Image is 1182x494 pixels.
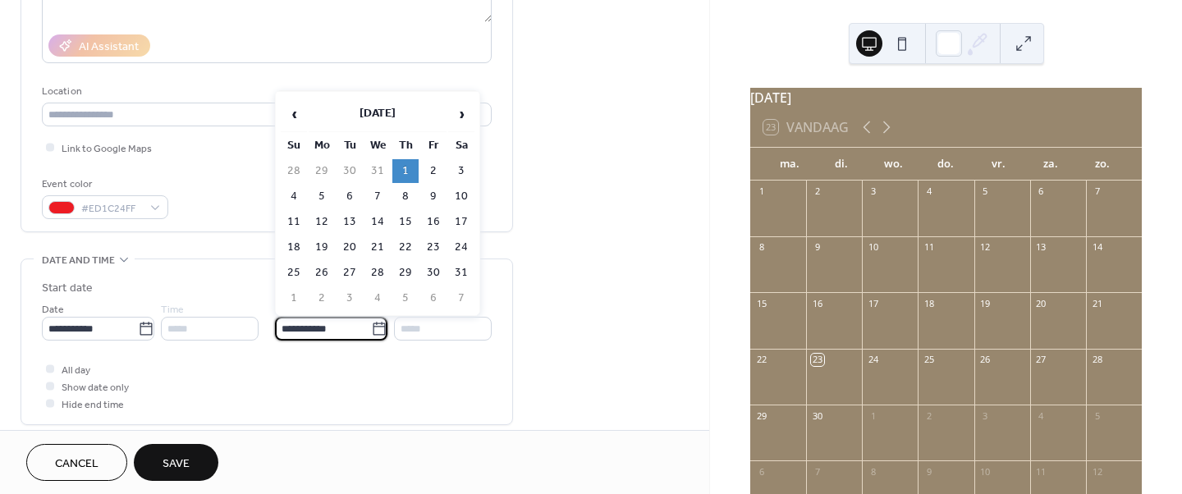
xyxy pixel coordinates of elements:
[42,301,64,318] span: Date
[979,465,992,478] div: 10
[42,176,165,193] div: Event color
[448,236,474,259] td: 24
[755,185,767,198] div: 1
[420,210,447,234] td: 16
[923,354,935,366] div: 25
[281,185,307,208] td: 4
[364,236,391,259] td: 21
[816,148,868,181] div: di.
[134,444,218,481] button: Save
[364,286,391,310] td: 4
[392,134,419,158] th: Th
[449,98,474,130] span: ›
[337,210,363,234] td: 13
[281,134,307,158] th: Su
[420,236,447,259] td: 23
[420,134,447,158] th: Fr
[755,465,767,478] div: 6
[309,286,335,310] td: 2
[867,185,879,198] div: 3
[448,210,474,234] td: 17
[1035,185,1047,198] div: 6
[392,185,419,208] td: 8
[62,396,124,414] span: Hide end time
[867,297,879,309] div: 17
[811,465,823,478] div: 7
[309,261,335,285] td: 26
[1091,409,1103,422] div: 5
[811,241,823,254] div: 9
[1035,297,1047,309] div: 20
[1035,241,1047,254] div: 13
[420,261,447,285] td: 30
[763,148,816,181] div: ma.
[62,379,129,396] span: Show date only
[923,465,935,478] div: 9
[1091,465,1103,478] div: 12
[1035,465,1047,478] div: 11
[281,286,307,310] td: 1
[867,354,879,366] div: 24
[337,134,363,158] th: Tu
[26,444,127,481] button: Cancel
[163,455,190,473] span: Save
[1035,409,1047,422] div: 4
[309,210,335,234] td: 12
[392,286,419,310] td: 5
[309,236,335,259] td: 19
[81,200,142,217] span: #ED1C24FF
[392,236,419,259] td: 22
[750,88,1142,107] div: [DATE]
[309,159,335,183] td: 29
[337,286,363,310] td: 3
[55,455,98,473] span: Cancel
[811,409,823,422] div: 30
[1091,297,1103,309] div: 21
[337,159,363,183] td: 30
[755,297,767,309] div: 15
[394,301,417,318] span: Time
[42,280,93,297] div: Start date
[281,236,307,259] td: 18
[979,409,992,422] div: 3
[923,297,935,309] div: 18
[392,159,419,183] td: 1
[811,297,823,309] div: 16
[364,261,391,285] td: 28
[448,159,474,183] td: 3
[1024,148,1077,181] div: za.
[811,354,823,366] div: 23
[309,185,335,208] td: 5
[364,210,391,234] td: 14
[811,185,823,198] div: 2
[448,185,474,208] td: 10
[979,297,992,309] div: 19
[282,98,306,130] span: ‹
[337,236,363,259] td: 20
[281,210,307,234] td: 11
[309,97,447,132] th: [DATE]
[1091,241,1103,254] div: 14
[448,286,474,310] td: 7
[1076,148,1129,181] div: zo.
[337,261,363,285] td: 27
[867,241,879,254] div: 10
[448,134,474,158] th: Sa
[1091,354,1103,366] div: 28
[161,301,184,318] span: Time
[972,148,1024,181] div: vr.
[448,261,474,285] td: 31
[364,134,391,158] th: We
[420,286,447,310] td: 6
[309,134,335,158] th: Mo
[920,148,973,181] div: do.
[42,252,115,269] span: Date and time
[923,241,935,254] div: 11
[420,159,447,183] td: 2
[923,185,935,198] div: 4
[364,185,391,208] td: 7
[281,261,307,285] td: 25
[420,185,447,208] td: 9
[62,362,90,379] span: All day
